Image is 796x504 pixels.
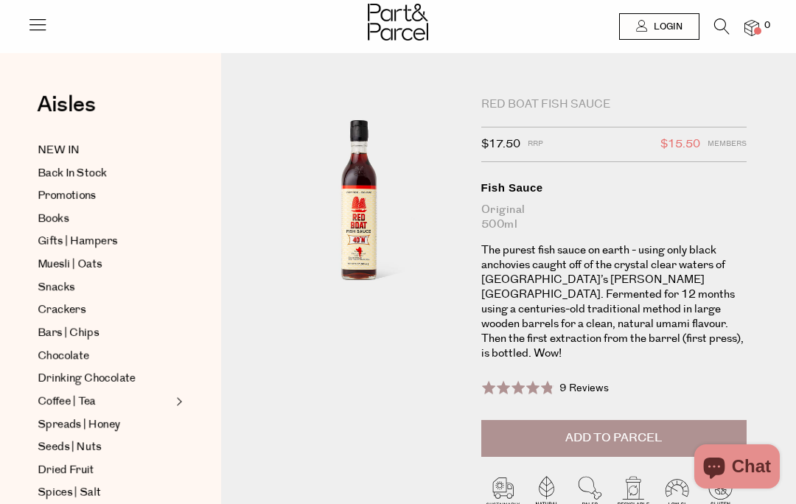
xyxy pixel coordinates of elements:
a: Gifts | Hampers [38,233,172,251]
a: Spreads | Honey [38,416,172,433]
a: Chocolate [38,347,172,365]
a: Dried Fruit [38,461,172,479]
span: Promotions [38,187,96,205]
span: 0 [761,19,774,32]
a: Back In Stock [38,164,172,182]
p: The purest fish sauce on earth - using only black anchovies caught off of the crystal clear water... [481,243,747,361]
a: 0 [744,20,759,35]
img: Part&Parcel [368,4,428,41]
a: Books [38,210,172,228]
span: Coffee | Tea [38,393,96,410]
a: Seeds | Nuts [38,438,172,456]
a: Coffee | Tea [38,393,172,410]
span: Snacks [38,279,74,296]
a: Drinking Chocolate [38,370,172,388]
span: Members [708,135,747,154]
span: Books [38,210,69,228]
span: Crackers [38,301,85,319]
a: NEW IN [38,141,172,159]
span: NEW IN [38,141,80,159]
span: Gifts | Hampers [38,233,117,251]
span: Add to Parcel [565,430,662,447]
a: Spices | Salt [38,484,172,502]
span: Chocolate [38,347,89,365]
span: Seeds | Nuts [38,438,101,456]
span: Dried Fruit [38,461,94,479]
span: $17.50 [481,135,520,154]
span: Drinking Chocolate [38,370,136,388]
span: Spices | Salt [38,484,101,502]
span: Bars | Chips [38,324,99,342]
span: RRP [528,135,543,154]
inbox-online-store-chat: Shopify online store chat [690,444,784,492]
span: Login [650,21,682,33]
div: Red Boat Fish Sauce [481,97,747,112]
span: Spreads | Honey [38,416,120,433]
span: $15.50 [660,135,700,154]
div: Original 500ml [481,203,747,232]
span: Back In Stock [38,164,107,182]
a: Bars | Chips [38,324,172,342]
button: Expand/Collapse Coffee | Tea [172,393,183,410]
a: Crackers [38,301,172,319]
span: Aisles [37,88,96,121]
a: Promotions [38,187,172,205]
span: Muesli | Oats [38,256,102,273]
div: Fish Sauce [481,181,747,195]
span: 9 Reviews [559,381,609,396]
button: Add to Parcel [481,420,747,457]
a: Aisles [37,94,96,130]
a: Login [619,13,699,40]
img: Fish Sauce [265,97,455,321]
a: Snacks [38,279,172,296]
a: Muesli | Oats [38,256,172,273]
